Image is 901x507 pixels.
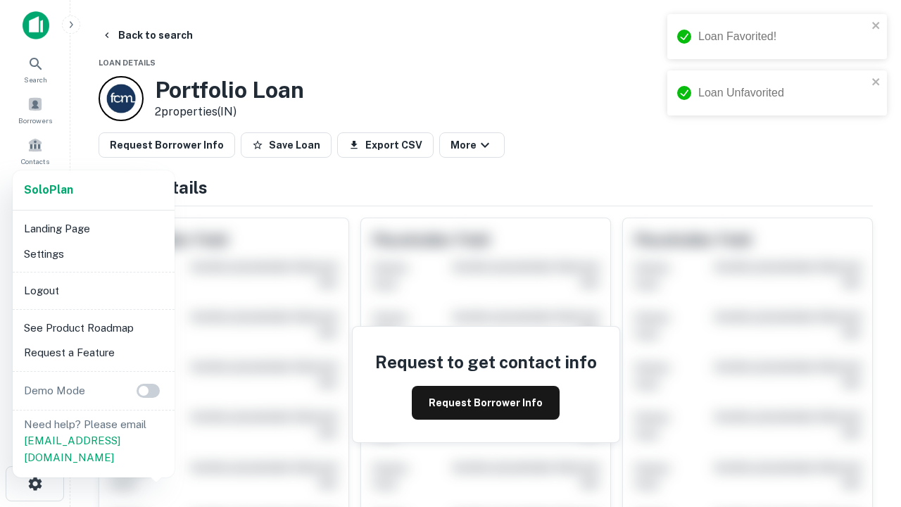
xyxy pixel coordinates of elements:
a: [EMAIL_ADDRESS][DOMAIN_NAME] [24,434,120,463]
iframe: Chat Widget [831,394,901,462]
a: SoloPlan [24,182,73,199]
li: See Product Roadmap [18,315,169,341]
button: close [871,20,881,33]
li: Settings [18,242,169,267]
li: Landing Page [18,216,169,242]
div: Loan Favorited! [698,28,867,45]
p: Demo Mode [18,382,91,399]
li: Logout [18,278,169,303]
div: Loan Unfavorited [698,84,867,101]
p: Need help? Please email [24,416,163,466]
li: Request a Feature [18,340,169,365]
strong: Solo Plan [24,183,73,196]
button: close [871,76,881,89]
